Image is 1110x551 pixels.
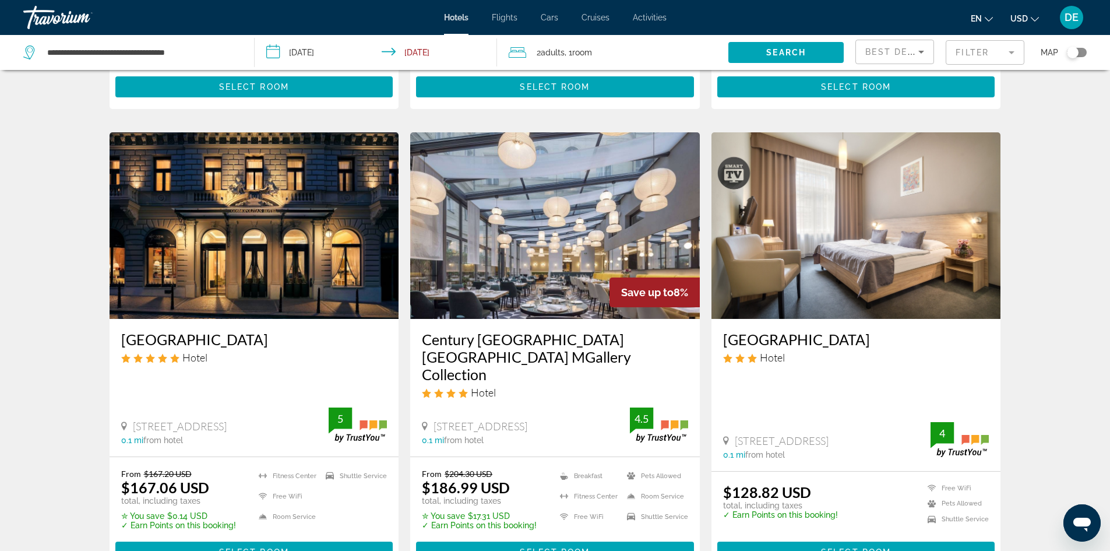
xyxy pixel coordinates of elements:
a: Select Room [115,79,393,92]
span: 0.1 mi [723,450,745,459]
a: Activities [633,13,667,22]
ins: $167.06 USD [121,479,209,496]
span: [STREET_ADDRESS] [133,420,227,433]
del: $204.30 USD [445,469,492,479]
span: [STREET_ADDRESS] [434,420,527,433]
a: Hotel image [410,132,700,319]
div: 5 star Hotel [121,351,387,364]
span: Best Deals [865,47,926,57]
a: Cars [541,13,558,22]
div: 4.5 [630,412,653,426]
div: 4 star Hotel [422,386,688,399]
p: $0.14 USD [121,511,236,521]
span: Select Room [821,82,891,92]
button: Toggle map [1058,47,1087,58]
button: Search [728,42,844,63]
li: Room Service [621,489,688,504]
button: Select Room [115,76,393,97]
img: Hotel image [110,132,399,319]
p: total, including taxes [723,501,838,510]
span: From [121,469,141,479]
p: total, including taxes [121,496,236,506]
span: , 1 [565,44,592,61]
button: Select Room [717,76,995,97]
div: 4 [931,426,954,440]
span: [STREET_ADDRESS] [735,434,829,447]
span: Hotel [760,351,785,364]
span: Map [1041,44,1058,61]
a: Flights [492,13,517,22]
button: Change language [971,10,993,27]
ins: $128.82 USD [723,483,811,501]
span: from hotel [444,436,484,445]
a: Hotels [444,13,468,22]
p: ✓ Earn Points on this booking! [723,510,838,520]
p: $17.31 USD [422,511,537,521]
button: User Menu [1056,5,1087,30]
img: trustyou-badge.svg [329,408,387,442]
span: Select Room [520,82,590,92]
span: en [971,14,982,23]
span: Adults [541,48,565,57]
img: Hotel image [711,132,1001,319]
a: Cruises [582,13,609,22]
span: ✮ You save [422,511,465,521]
p: ✓ Earn Points on this booking! [422,521,537,530]
li: Fitness Center [554,489,621,504]
span: USD [1010,14,1028,23]
span: Hotel [471,386,496,399]
li: Fitness Center [253,469,320,483]
li: Breakfast [554,469,621,483]
span: from hotel [143,436,183,445]
span: Select Room [219,82,289,92]
div: 8% [609,278,700,307]
li: Pets Allowed [621,469,688,483]
span: from hotel [745,450,785,459]
li: Shuttle Service [621,510,688,524]
span: Search [766,48,806,57]
p: total, including taxes [422,496,537,506]
span: Save up to [621,286,674,299]
del: $167.20 USD [144,469,192,479]
img: trustyou-badge.svg [630,408,688,442]
span: From [422,469,442,479]
ins: $186.99 USD [422,479,510,496]
span: ✮ You save [121,511,164,521]
div: 3 star Hotel [723,351,989,364]
li: Free WiFi [922,483,989,493]
div: 5 [329,412,352,426]
a: [GEOGRAPHIC_DATA] [723,331,989,348]
a: Select Room [416,79,694,92]
span: 0.1 mi [121,436,143,445]
li: Room Service [253,510,320,524]
a: Select Room [717,79,995,92]
a: Travorium [23,2,140,33]
li: Shuttle Service [320,469,387,483]
span: 2 [537,44,565,61]
a: Century [GEOGRAPHIC_DATA] [GEOGRAPHIC_DATA] MGallery Collection [422,331,688,383]
iframe: Button to launch messaging window [1063,504,1101,542]
li: Free WiFi [253,489,320,504]
p: ✓ Earn Points on this booking! [121,521,236,530]
button: Travelers: 2 adults, 0 children [497,35,728,70]
li: Shuttle Service [922,514,989,524]
li: Pets Allowed [922,499,989,509]
span: Hotel [182,351,207,364]
span: Room [572,48,592,57]
a: [GEOGRAPHIC_DATA] [121,331,387,348]
span: DE [1065,12,1079,23]
span: 0.1 mi [422,436,444,445]
img: trustyou-badge.svg [931,422,989,457]
li: Free WiFi [554,510,621,524]
button: Check-in date: Oct 1, 2025 Check-out date: Oct 2, 2025 [255,35,498,70]
button: Select Room [416,76,694,97]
